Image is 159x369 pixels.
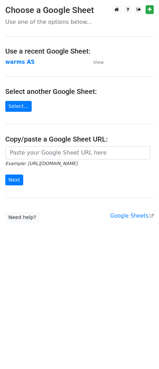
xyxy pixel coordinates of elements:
a: Need help? [5,212,39,223]
input: Next [5,175,23,185]
iframe: Chat Widget [124,335,159,369]
h4: Use a recent Google Sheet: [5,47,154,55]
h4: Select another Google Sheet: [5,87,154,96]
a: Google Sheets [110,213,154,219]
h4: Copy/paste a Google Sheet URL: [5,135,154,143]
a: View [86,59,104,65]
small: View [93,60,104,65]
p: Use one of the options below... [5,18,154,26]
input: Paste your Google Sheet URL here [5,146,150,159]
a: Select... [5,101,32,112]
h3: Choose a Google Sheet [5,5,154,15]
a: warms AS [5,59,35,65]
small: Example: [URL][DOMAIN_NAME] [5,161,77,166]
